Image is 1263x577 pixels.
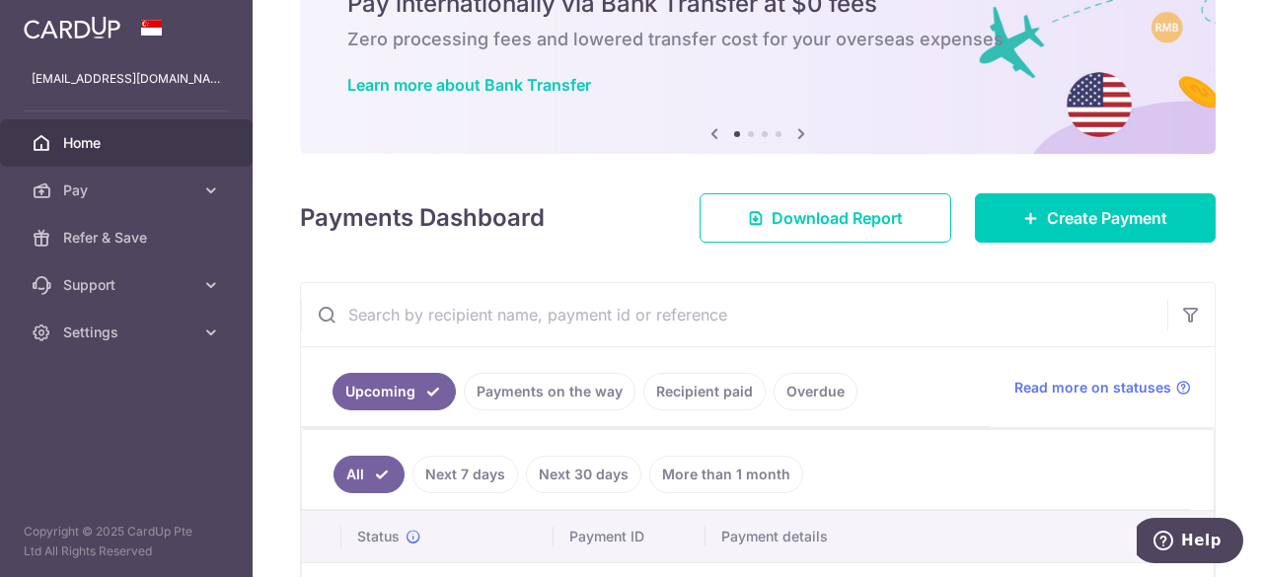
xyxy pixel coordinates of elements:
[649,456,803,493] a: More than 1 month
[347,28,1168,51] h6: Zero processing fees and lowered transfer cost for your overseas expenses
[706,511,1146,562] th: Payment details
[1137,518,1243,567] iframe: Opens a widget where you can find more information
[412,456,518,493] a: Next 7 days
[526,456,641,493] a: Next 30 days
[301,283,1167,346] input: Search by recipient name, payment id or reference
[1047,206,1167,230] span: Create Payment
[63,323,193,342] span: Settings
[772,206,903,230] span: Download Report
[1014,378,1191,397] a: Read more on statuses
[975,193,1216,243] a: Create Payment
[357,527,400,546] span: Status
[334,456,405,493] a: All
[300,200,545,236] h4: Payments Dashboard
[554,511,706,562] th: Payment ID
[464,373,635,410] a: Payments on the way
[63,180,193,200] span: Pay
[24,16,120,39] img: CardUp
[63,228,193,248] span: Refer & Save
[333,373,456,410] a: Upcoming
[347,75,591,95] a: Learn more about Bank Transfer
[63,133,193,153] span: Home
[774,373,857,410] a: Overdue
[1014,378,1171,397] span: Read more on statuses
[32,69,221,89] p: [EMAIL_ADDRESS][DOMAIN_NAME]
[700,193,951,243] a: Download Report
[63,275,193,295] span: Support
[643,373,766,410] a: Recipient paid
